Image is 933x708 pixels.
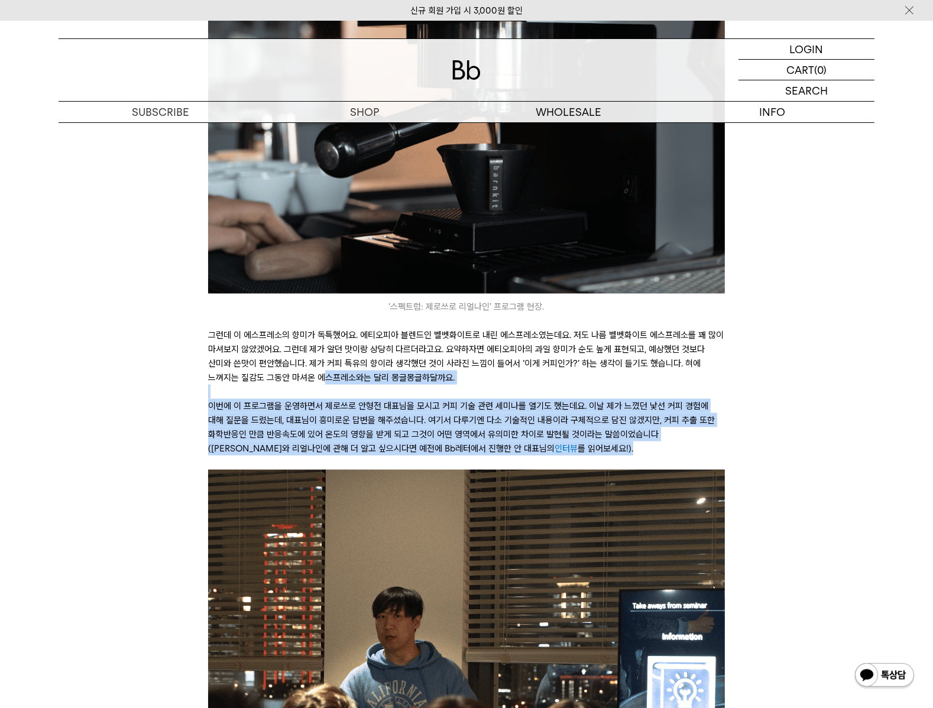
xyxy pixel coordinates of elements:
a: LOGIN [738,39,874,60]
p: INFO [670,102,874,122]
p: CART [786,60,814,80]
img: 카카오톡 채널 1:1 채팅 버튼 [854,662,915,690]
p: LOGIN [790,39,824,59]
i: '스펙트럼: 제로쓰로 리얼나인' 프로그램 현장. [208,300,724,314]
a: 신규 회원 가입 시 3,000원 할인 [410,5,523,16]
p: 그런데 이 에스프레소의 향미가 독특했어요. 에티오피아 블렌드인 벨벳화이트로 내린 에스프레소였는데요. 저도 나름 벨벳화이트 에스프레소를 꽤 많이 마셔보지 않았겠어요. 그런데 제... [208,328,724,385]
img: 로고 [452,60,481,80]
p: 이번에 이 프로그램을 운영하면서 제로쓰로 안형전 대표님을 모시고 커피 기술 관련 세미나를 열기도 했는데요. 이날 제가 느꼈던 낯선 커피 경험에 대해 질문을 드렸는데, 대표님이... [208,399,724,456]
a: CART (0) [738,60,874,80]
p: SEARCH [785,80,828,101]
a: 인터뷰 [555,443,578,454]
p: (0) [814,60,827,80]
a: SUBSCRIBE [59,102,263,122]
p: WHOLESALE [466,102,670,122]
a: SHOP [263,102,466,122]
